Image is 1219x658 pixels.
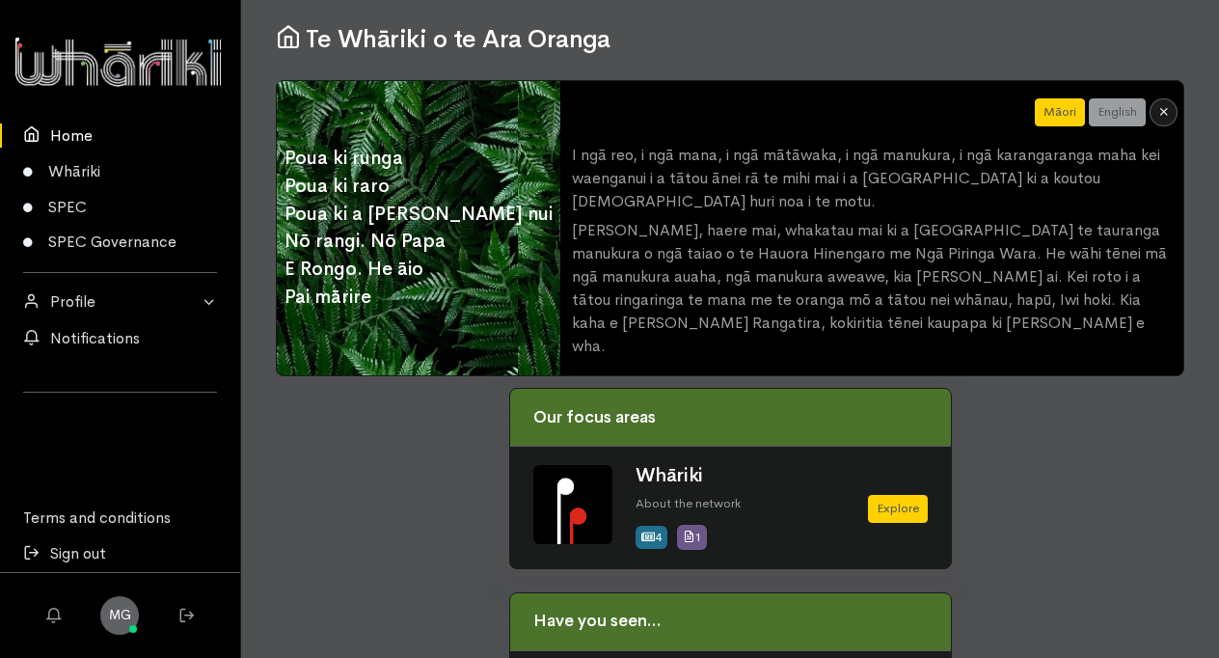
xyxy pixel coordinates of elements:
button: Māori [1035,98,1085,126]
span: Poua ki runga Poua ki raro Poua ki a [PERSON_NAME] nui Nō rangi. Nō Papa E Rongo. He āio Pai mārire [277,137,560,319]
button: English [1089,98,1146,126]
a: MG [100,596,139,635]
img: Whariki%20Icon_Icon_Tile.png [533,465,612,544]
div: Our focus areas [510,389,951,447]
p: [PERSON_NAME], haere mai, whakatau mai ki a [GEOGRAPHIC_DATA] te tauranga manukura o ngā taiao o ... [572,219,1172,358]
p: I ngā reo, i ngā mana, i ngā mātāwaka, i ngā manukura, i ngā karangaranga maha kei waenganui i a ... [572,144,1172,213]
div: Have you seen... [510,593,951,651]
a: Whāriki [636,463,703,487]
h1: Te Whāriki o te Ara Oranga [276,23,1184,54]
iframe: LinkedIn Embedded Content [120,419,121,420]
a: Explore [868,495,928,523]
